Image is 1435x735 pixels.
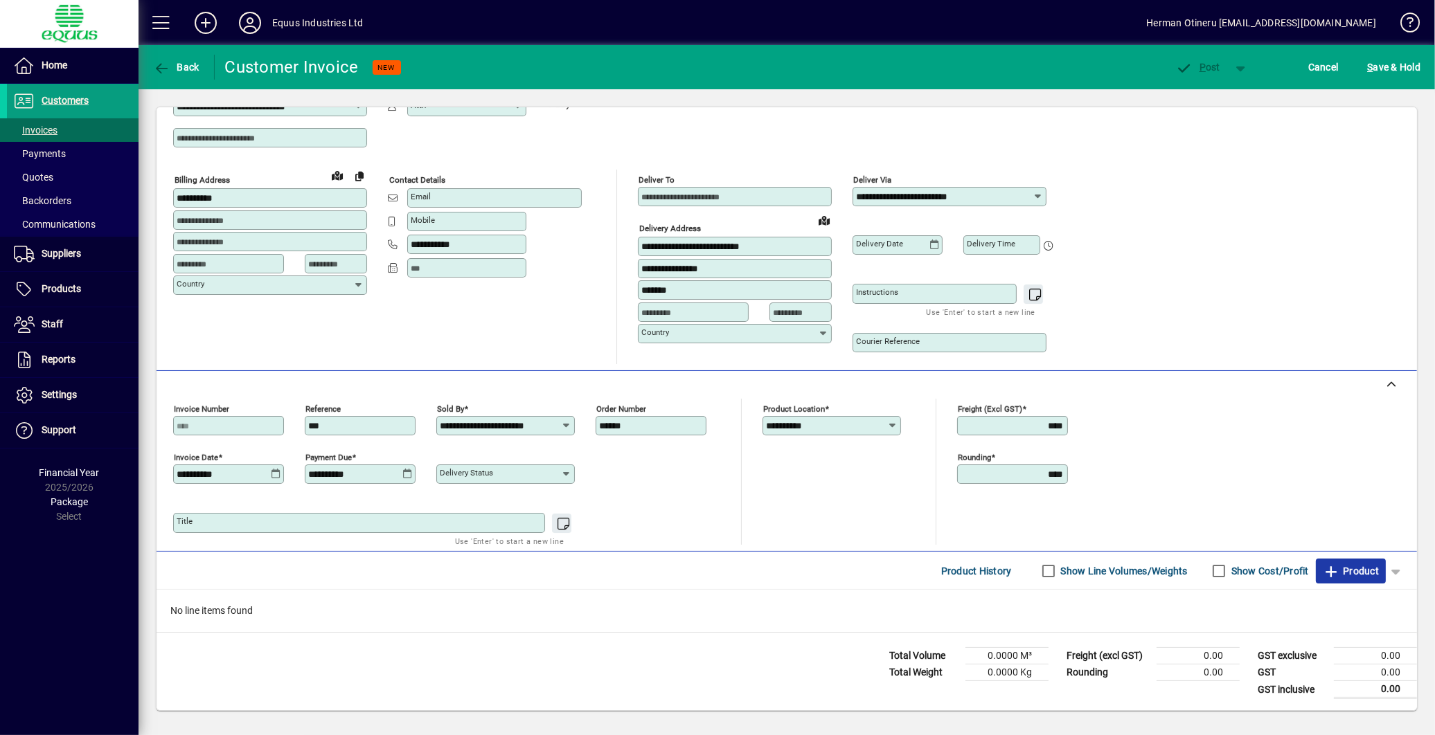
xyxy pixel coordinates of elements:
button: Copy to Delivery address [348,165,371,187]
a: Products [7,272,139,307]
mat-label: Reference [305,404,341,414]
mat-hint: Use 'Enter' to start a new line [927,304,1035,320]
a: Quotes [7,165,139,189]
span: Financial Year [39,467,100,478]
td: Rounding [1060,664,1157,681]
button: Back [150,55,203,80]
mat-hint: Use 'Enter' to start a new line [455,533,564,549]
mat-label: Country [177,279,204,289]
mat-label: Payment due [305,453,352,462]
mat-label: Title [177,516,193,526]
span: NEW [378,63,395,72]
td: GST [1251,664,1334,681]
td: 0.00 [1157,664,1240,681]
mat-label: Instructions [856,287,898,297]
a: View on map [326,164,348,186]
span: Customers [42,95,89,106]
a: Backorders [7,189,139,212]
span: Product History [941,560,1012,582]
span: Home [42,60,67,71]
label: Show Cost/Profit [1229,564,1309,578]
td: Freight (excl GST) [1060,648,1157,664]
app-page-header-button: Back [139,55,215,80]
a: Communications [7,212,139,236]
span: Product [1323,560,1379,582]
mat-label: Mobile [411,215,435,225]
button: Product History [936,559,1017,583]
td: Total Weight [882,664,965,681]
span: Package [51,496,88,507]
button: Add [184,10,228,35]
button: Profile [228,10,272,35]
span: ave & Hold [1367,56,1420,78]
span: S [1367,62,1373,73]
mat-label: Order number [596,404,646,414]
a: View on map [813,209,835,231]
mat-label: Country [641,327,669,337]
td: 0.00 [1157,648,1240,664]
td: GST inclusive [1251,681,1334,698]
span: ost [1175,62,1220,73]
mat-label: Deliver via [853,175,891,185]
button: Product [1316,559,1386,583]
span: Invoices [14,125,57,136]
button: Cancel [1305,55,1342,80]
a: Settings [7,378,139,412]
a: Invoices [7,118,139,142]
span: Quotes [14,172,53,183]
a: Payments [7,142,139,165]
div: Herman Otineru [EMAIL_ADDRESS][DOMAIN_NAME] [1146,12,1376,34]
td: 0.00 [1334,648,1417,664]
span: P [1200,62,1206,73]
mat-label: Email [411,192,431,201]
div: Equus Industries Ltd [272,12,364,34]
span: Payments [14,148,66,159]
mat-label: Delivery status [440,468,493,478]
span: Backorders [14,195,71,206]
td: 0.0000 M³ [965,648,1049,664]
a: Reports [7,343,139,377]
mat-label: Courier Reference [856,336,920,346]
td: Total Volume [882,648,965,664]
a: Staff [7,307,139,342]
a: Home [7,48,139,83]
span: Settings [42,389,77,400]
span: Reports [42,354,75,365]
span: Staff [42,318,63,329]
button: Post [1168,55,1227,80]
td: 0.0000 Kg [965,664,1049,681]
mat-label: Deliver To [639,175,675,185]
span: Suppliers [42,248,81,259]
mat-label: Invoice number [174,404,229,414]
a: Suppliers [7,237,139,271]
div: Customer Invoice [225,56,359,78]
button: Save & Hold [1364,55,1424,80]
mat-label: Product location [763,404,825,414]
mat-label: Sold by [437,404,464,414]
td: 0.00 [1334,664,1417,681]
mat-label: Delivery date [856,239,903,248]
span: Back [153,62,199,73]
mat-label: Freight (excl GST) [958,404,1022,414]
td: GST exclusive [1251,648,1334,664]
a: Support [7,413,139,448]
span: Products [42,283,81,294]
span: Communications [14,219,96,230]
label: Show Line Volumes/Weights [1058,564,1188,578]
mat-label: Invoice date [174,453,218,462]
a: Knowledge Base [1390,3,1418,48]
span: Support [42,424,76,435]
div: No line items found [157,590,1417,632]
span: Cancel [1308,56,1339,78]
mat-label: Rounding [958,453,991,462]
mat-label: Delivery time [967,239,1015,248]
td: 0.00 [1334,681,1417,698]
